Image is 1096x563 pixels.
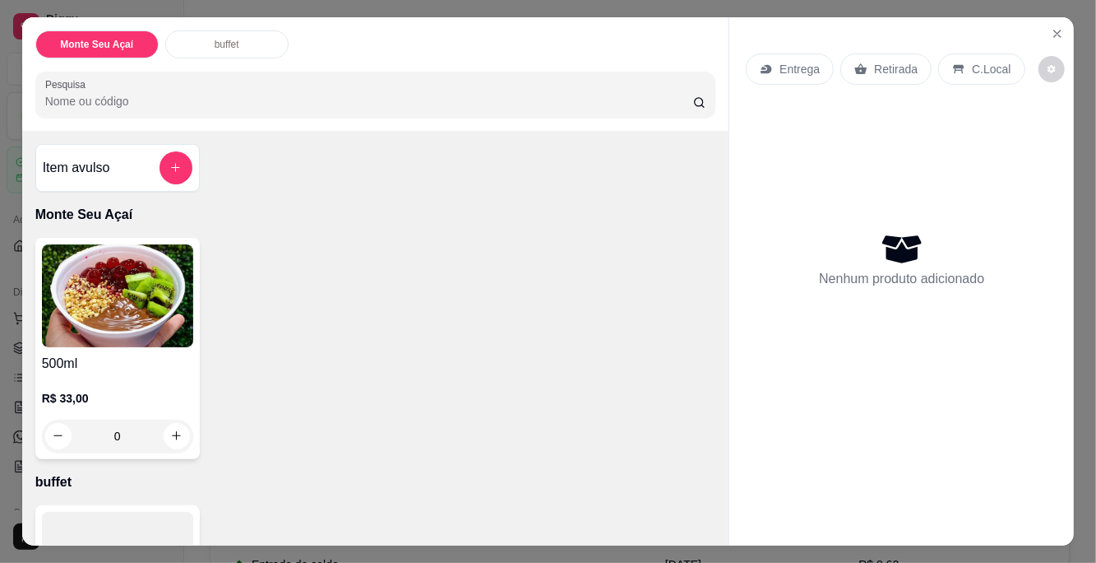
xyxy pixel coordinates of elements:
p: Nenhum produto adicionado [819,269,984,289]
button: decrease-product-quantity [1038,56,1065,82]
button: Close [1044,21,1071,47]
p: Retirada [874,61,918,77]
p: buffet [35,472,716,492]
label: Pesquisa [45,77,91,91]
p: Monte Seu Açaí [60,38,133,51]
button: add-separate-item [160,151,192,184]
h4: 500ml [42,354,193,374]
input: Pesquisa [45,93,693,109]
img: product-image [42,244,193,347]
p: buffet [215,38,239,51]
p: Entrega [779,61,820,77]
p: C.Local [972,61,1010,77]
p: R$ 33,00 [42,390,193,407]
p: Monte Seu Açaí [35,205,716,225]
h4: Item avulso [43,158,110,178]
